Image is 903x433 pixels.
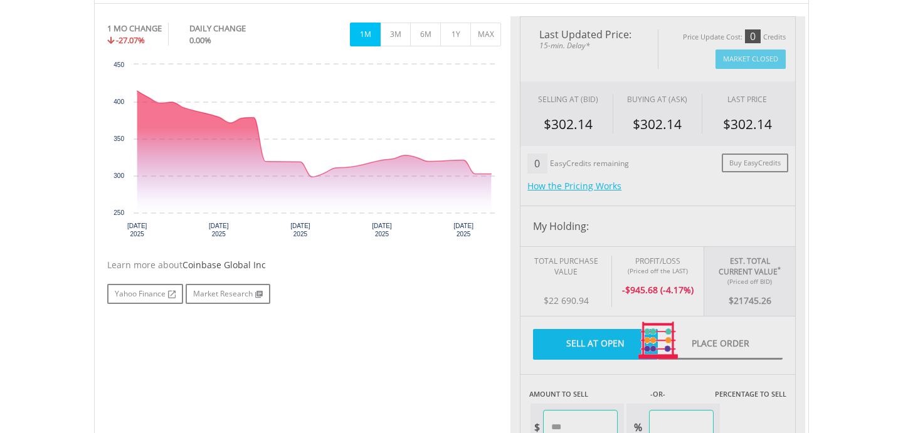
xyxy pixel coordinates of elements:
div: Chart. Highcharts interactive chart. [107,58,501,246]
text: 350 [114,135,124,142]
text: [DATE] 2025 [209,222,229,237]
span: 0.00% [189,34,211,46]
text: [DATE] 2025 [372,222,392,237]
text: 250 [114,209,124,216]
span: Coinbase Global Inc [182,259,266,271]
a: Market Research [186,284,270,304]
button: 1Y [440,23,471,46]
div: Learn more about [107,259,501,271]
text: [DATE] 2025 [127,222,147,237]
div: 1 MO CHANGE [107,23,162,34]
div: DAILY CHANGE [189,23,288,34]
text: 400 [114,98,124,105]
button: 3M [380,23,411,46]
span: -27.07% [116,34,145,46]
svg: Interactive chart [107,58,501,246]
button: 1M [350,23,381,46]
text: 300 [114,172,124,179]
text: [DATE] 2025 [290,222,310,237]
text: 450 [114,61,124,68]
button: MAX [470,23,501,46]
text: [DATE] 2025 [453,222,473,237]
a: Yahoo Finance [107,284,183,304]
button: 6M [410,23,441,46]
